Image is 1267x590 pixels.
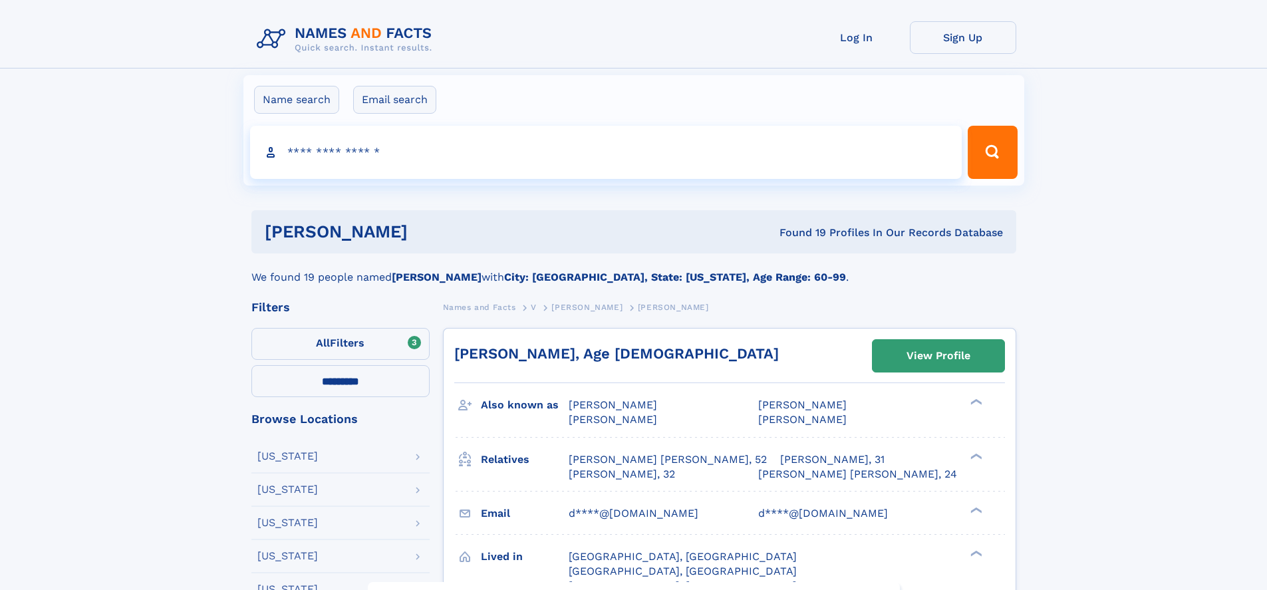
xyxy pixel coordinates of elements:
[251,413,430,425] div: Browse Locations
[265,223,594,240] h1: [PERSON_NAME]
[758,398,847,411] span: [PERSON_NAME]
[803,21,910,54] a: Log In
[968,126,1017,179] button: Search Button
[454,345,779,362] a: [PERSON_NAME], Age [DEMOGRAPHIC_DATA]
[569,565,797,577] span: [GEOGRAPHIC_DATA], [GEOGRAPHIC_DATA]
[758,413,847,426] span: [PERSON_NAME]
[316,337,330,349] span: All
[481,545,569,568] h3: Lived in
[257,484,318,495] div: [US_STATE]
[257,451,318,462] div: [US_STATE]
[907,341,970,371] div: View Profile
[967,506,983,514] div: ❯
[250,126,962,179] input: search input
[443,299,516,315] a: Names and Facts
[758,467,957,482] a: [PERSON_NAME] [PERSON_NAME], 24
[531,303,537,312] span: V
[251,301,430,313] div: Filters
[481,394,569,416] h3: Also known as
[780,452,885,467] a: [PERSON_NAME], 31
[967,398,983,406] div: ❯
[251,328,430,360] label: Filters
[551,303,623,312] span: [PERSON_NAME]
[638,303,709,312] span: [PERSON_NAME]
[593,225,1003,240] div: Found 19 Profiles In Our Records Database
[569,413,657,426] span: [PERSON_NAME]
[481,502,569,525] h3: Email
[251,253,1016,285] div: We found 19 people named with .
[569,467,675,482] a: [PERSON_NAME], 32
[873,340,1004,372] a: View Profile
[353,86,436,114] label: Email search
[531,299,537,315] a: V
[967,549,983,557] div: ❯
[392,271,482,283] b: [PERSON_NAME]
[251,21,443,57] img: Logo Names and Facts
[504,271,846,283] b: City: [GEOGRAPHIC_DATA], State: [US_STATE], Age Range: 60-99
[569,398,657,411] span: [PERSON_NAME]
[254,86,339,114] label: Name search
[551,299,623,315] a: [PERSON_NAME]
[967,452,983,460] div: ❯
[257,517,318,528] div: [US_STATE]
[569,550,797,563] span: [GEOGRAPHIC_DATA], [GEOGRAPHIC_DATA]
[257,551,318,561] div: [US_STATE]
[910,21,1016,54] a: Sign Up
[481,448,569,471] h3: Relatives
[569,452,767,467] a: [PERSON_NAME] [PERSON_NAME], 52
